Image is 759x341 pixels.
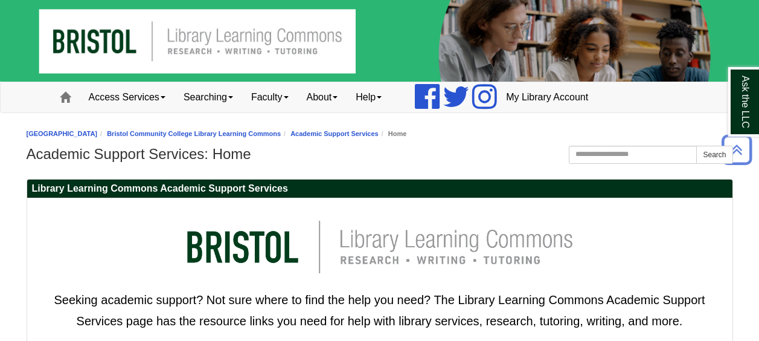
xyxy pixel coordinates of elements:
[27,130,98,137] a: [GEOGRAPHIC_DATA]
[107,130,281,137] a: Bristol Community College Library Learning Commons
[242,82,298,112] a: Faculty
[717,141,756,158] a: Back to Top
[80,82,175,112] a: Access Services
[379,128,407,140] li: Home
[27,128,733,140] nav: breadcrumb
[27,146,733,163] h1: Academic Support Services: Home
[696,146,732,164] button: Search
[27,180,732,198] h2: Library Learning Commons Academic Support Services
[298,82,347,112] a: About
[290,130,379,137] a: Academic Support Services
[54,293,705,328] span: Seeking academic support? Not sure where to find the help you need? The Library Learning Commons ...
[347,82,391,112] a: Help
[168,204,591,290] img: llc logo
[175,82,242,112] a: Searching
[497,82,597,112] a: My Library Account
